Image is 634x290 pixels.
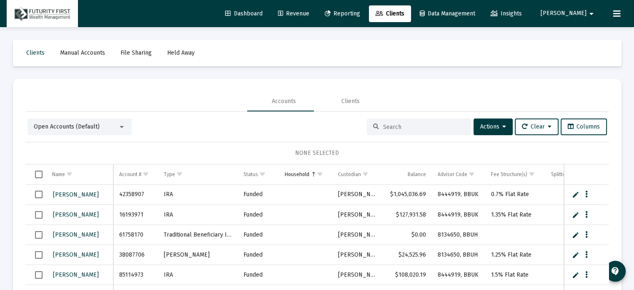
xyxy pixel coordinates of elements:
td: Column Fee Structure(s) [485,164,545,184]
span: Data Management [420,10,475,17]
div: Select row [35,191,43,198]
span: File Sharing [120,49,152,56]
mat-icon: contact_support [610,266,620,276]
button: [PERSON_NAME] [531,5,606,22]
td: 8444919, BBUK [432,185,485,205]
td: 8134650, BBUH [432,225,485,245]
td: [PERSON_NAME] [332,245,383,265]
span: Clear [522,123,551,130]
span: Show filter options for column 'Name' [66,171,73,177]
a: Edit [572,191,579,198]
span: Manual Accounts [60,49,105,56]
div: Select row [35,231,43,239]
div: Funded [243,190,273,199]
td: $108,020.19 [383,265,432,285]
div: Custodian [338,171,361,178]
span: Show filter options for column 'Type' [176,171,183,177]
a: Edit [572,251,579,259]
a: Clients [20,45,51,61]
div: Funded [243,251,273,259]
div: Funded [243,271,273,279]
span: Open Accounts (Default) [34,123,100,130]
td: Column Household [279,164,332,184]
td: Column Splitter(s) [545,164,596,184]
td: $127,931.58 [383,205,432,225]
td: $0.00 [383,225,432,245]
td: 8134650, BBUH [432,245,485,265]
td: 1.5% Flat Rate [485,265,545,285]
td: 1.35% Flat Rate [485,205,545,225]
a: Dashboard [218,5,269,22]
button: Columns [561,119,607,135]
td: [PERSON_NAME] [332,225,383,245]
a: Revenue [271,5,316,22]
a: [PERSON_NAME] [52,209,100,221]
td: Column Advisor Code [432,164,485,184]
span: Clients [376,10,404,17]
div: Type [164,171,175,178]
span: Show filter options for column 'Fee Structure(s)' [528,171,534,177]
td: Column Account # [113,164,158,184]
span: Actions [480,123,506,130]
img: Dashboard [13,5,72,22]
a: [PERSON_NAME] [52,249,100,261]
td: 38087706 [113,245,158,265]
div: Select all [35,171,43,178]
td: IRA [158,265,238,285]
span: Show filter options for column 'Custodian' [362,171,368,177]
div: Balance [408,171,426,178]
div: Name [52,171,65,178]
a: Manual Accounts [53,45,112,61]
span: [PERSON_NAME] [53,251,99,258]
a: Edit [572,211,579,219]
span: Held Away [167,49,195,56]
div: Select row [35,271,43,279]
td: 16193971 [113,205,158,225]
div: Funded [243,211,273,219]
div: Accounts [272,97,296,106]
td: Column Status [238,164,279,184]
td: IRA [158,185,238,205]
span: [PERSON_NAME] [53,211,99,218]
input: Search [383,124,465,131]
span: [PERSON_NAME] [53,191,99,198]
td: 8444919, BBUK [432,265,485,285]
td: [PERSON_NAME] [332,265,383,285]
a: Reporting [318,5,367,22]
td: IRA [158,205,238,225]
td: $1,045,036.69 [383,185,432,205]
td: [PERSON_NAME] [158,245,238,265]
div: Select row [35,251,43,259]
span: [PERSON_NAME] [541,10,586,17]
div: Status [243,171,258,178]
td: 85114973 [113,265,158,285]
a: [PERSON_NAME] [52,269,100,281]
a: Held Away [160,45,201,61]
span: Revenue [278,10,309,17]
a: Clients [369,5,411,22]
td: $24,525.96 [383,245,432,265]
td: 0.7% Flat Rate [485,185,545,205]
div: Account # [119,171,141,178]
a: Insights [484,5,529,22]
button: Clear [515,119,559,135]
td: Traditional Beneficiary Ira [158,225,238,245]
td: [PERSON_NAME] [332,205,383,225]
span: Columns [568,123,600,130]
a: Edit [572,271,579,279]
td: Column Balance [383,164,432,184]
div: Advisor Code [438,171,467,178]
div: Select row [35,211,43,219]
div: Household [285,171,309,178]
span: Show filter options for column 'Household' [317,171,323,177]
span: Clients [26,49,45,56]
a: File Sharing [114,45,158,61]
span: Insights [491,10,522,17]
a: Edit [572,231,579,239]
span: Dashboard [225,10,263,17]
span: Show filter options for column 'Advisor Code' [469,171,475,177]
a: Data Management [413,5,482,22]
td: 8444919, BBUK [432,205,485,225]
span: Show filter options for column 'Status' [259,171,266,177]
td: [PERSON_NAME] [332,185,383,205]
